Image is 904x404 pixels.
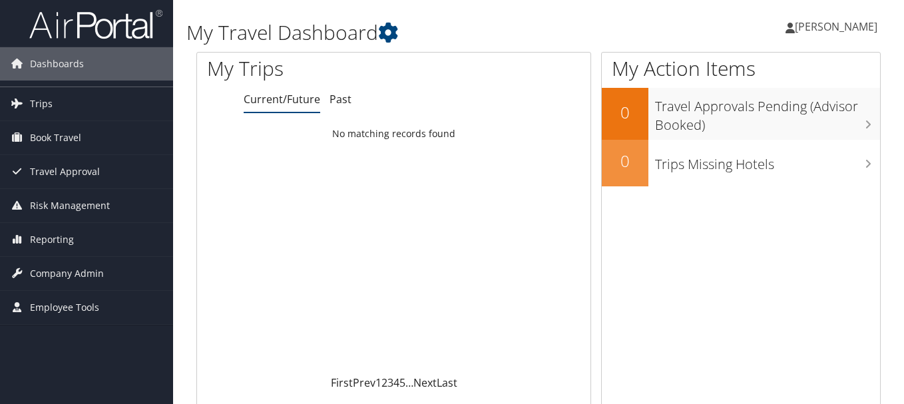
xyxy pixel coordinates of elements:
[30,257,104,290] span: Company Admin
[30,47,84,81] span: Dashboards
[413,375,437,390] a: Next
[29,9,162,40] img: airportal-logo.png
[353,375,375,390] a: Prev
[602,150,648,172] h2: 0
[30,155,100,188] span: Travel Approval
[30,121,81,154] span: Book Travel
[30,291,99,324] span: Employee Tools
[30,223,74,256] span: Reporting
[602,140,880,186] a: 0Trips Missing Hotels
[197,122,590,146] td: No matching records found
[331,375,353,390] a: First
[381,375,387,390] a: 2
[30,189,110,222] span: Risk Management
[655,91,880,134] h3: Travel Approvals Pending (Advisor Booked)
[437,375,457,390] a: Last
[602,55,880,83] h1: My Action Items
[186,19,656,47] h1: My Travel Dashboard
[393,375,399,390] a: 4
[795,19,877,34] span: [PERSON_NAME]
[375,375,381,390] a: 1
[786,7,891,47] a: [PERSON_NAME]
[655,148,880,174] h3: Trips Missing Hotels
[602,88,880,139] a: 0Travel Approvals Pending (Advisor Booked)
[330,92,351,106] a: Past
[207,55,417,83] h1: My Trips
[602,101,648,124] h2: 0
[244,92,320,106] a: Current/Future
[405,375,413,390] span: …
[399,375,405,390] a: 5
[30,87,53,120] span: Trips
[387,375,393,390] a: 3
